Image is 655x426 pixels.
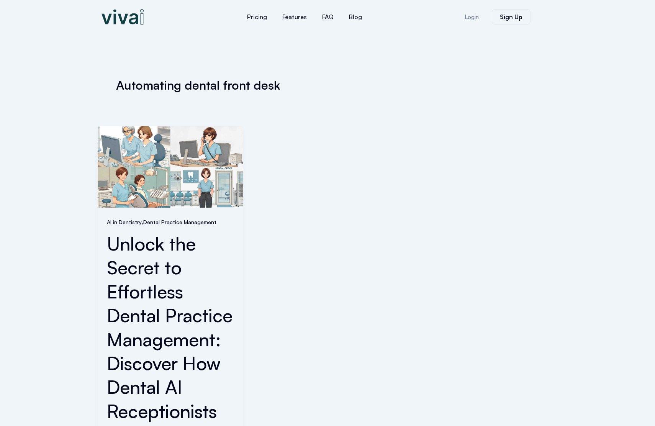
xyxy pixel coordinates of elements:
[465,14,479,20] span: Login
[193,8,416,26] nav: Menu
[455,10,488,25] a: Login
[107,217,234,227] span: ,
[500,14,522,20] span: Sign Up
[107,219,142,225] a: AI in Dentistry
[116,77,539,94] h1: Automating dental front desk
[143,219,216,225] a: Dental Practice Management
[98,162,243,170] a: Read: Unlock the Secret to Effortless Dental Practice Management: Discover How Dental AI Receptio...
[314,8,341,26] a: FAQ
[492,9,531,25] a: Sign Up
[239,8,275,26] a: Pricing
[341,8,370,26] a: Blog
[275,8,314,26] a: Features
